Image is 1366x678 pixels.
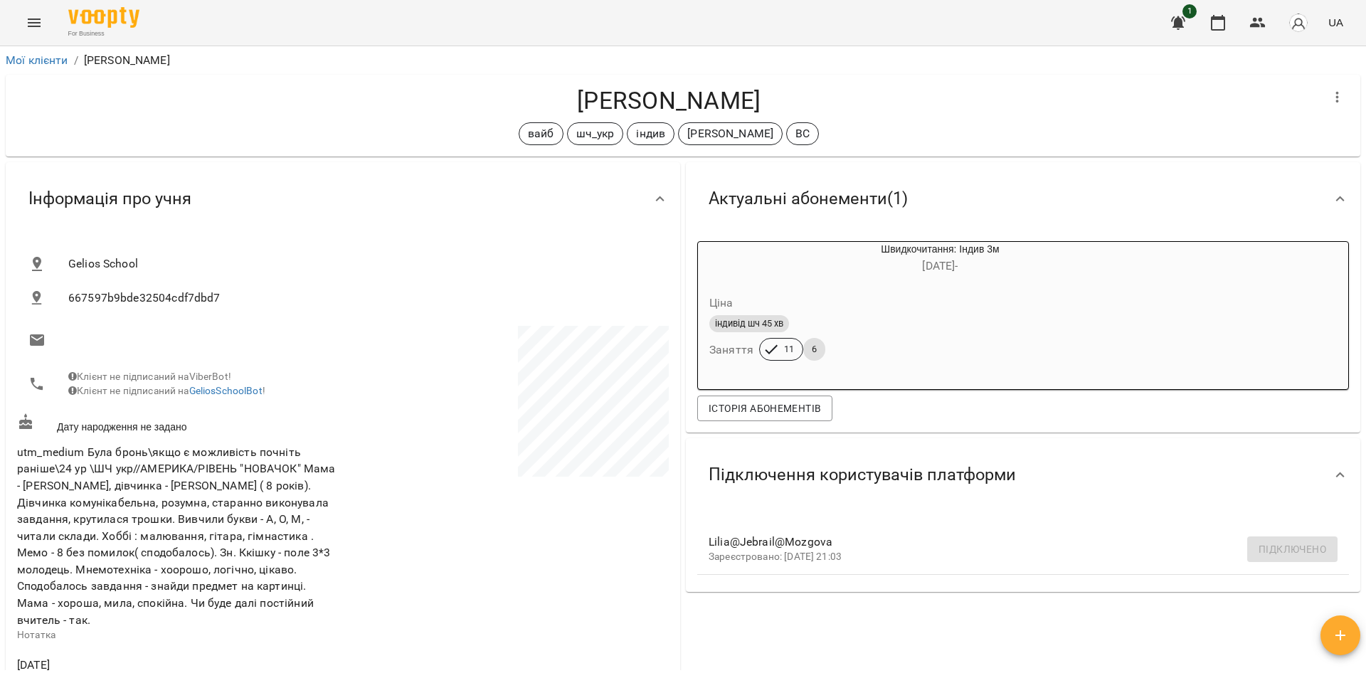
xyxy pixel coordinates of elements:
[189,385,263,396] a: GeliosSchoolBot
[709,317,789,330] span: індивід шч 45 хв
[709,188,908,210] span: Актуальні абонементи ( 1 )
[803,343,825,356] span: 6
[6,162,680,235] div: Інформація про учня
[697,396,832,421] button: Історія абонементів
[68,290,657,307] span: 667597b9bde32504cdf7dbd7
[17,628,340,642] p: Нотатка
[709,550,1315,564] p: Зареєстровано: [DATE] 21:03
[709,464,1016,486] span: Підключення користувачів платформи
[686,438,1360,512] div: Підключення користувачів платформи
[678,122,783,145] div: [PERSON_NAME]
[1288,13,1308,33] img: avatar_s.png
[1182,4,1197,18] span: 1
[709,340,753,360] h6: Заняття
[6,53,68,67] a: Мої клієнти
[686,162,1360,235] div: Актуальні абонементи(1)
[775,343,803,356] span: 11
[766,242,1114,276] div: Швидкочитання: Індив 3м
[636,125,665,142] p: індив
[6,52,1360,69] nav: breadcrumb
[698,242,766,276] div: Швидкочитання: Індив 3м
[567,122,624,145] div: шч_укр
[68,255,657,272] span: Gelios School
[1328,15,1343,30] span: UA
[84,52,170,69] p: [PERSON_NAME]
[576,125,615,142] p: шч_укр
[68,371,231,382] span: Клієнт не підписаний на ViberBot!
[709,293,734,313] h6: Ціна
[519,122,563,145] div: вайб
[795,125,810,142] p: ВС
[1323,9,1349,36] button: UA
[74,52,78,69] li: /
[68,7,139,28] img: Voopty Logo
[17,6,51,40] button: Menu
[528,125,554,142] p: вайб
[698,242,1114,378] button: Швидкочитання: Індив 3м[DATE]- Цінаіндивід шч 45 хвЗаняття116
[709,400,821,417] span: Історія абонементів
[17,445,336,627] span: utm_medium Була бронь\якщо є можливість почніть раніше\24 ур \ШЧ укр//АМЕРИКА/РІВЕНЬ "НОВАЧОК" Ма...
[786,122,819,145] div: ВС
[14,410,343,437] div: Дату народження не задано
[709,534,1315,551] span: Lilia@Jebrail@Mozgova
[17,657,340,674] span: [DATE]
[28,188,191,210] span: Інформація про учня
[68,29,139,38] span: For Business
[68,385,265,396] span: Клієнт не підписаний на !
[17,86,1320,115] h4: [PERSON_NAME]
[627,122,674,145] div: індив
[922,259,958,272] span: [DATE] -
[687,125,773,142] p: [PERSON_NAME]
